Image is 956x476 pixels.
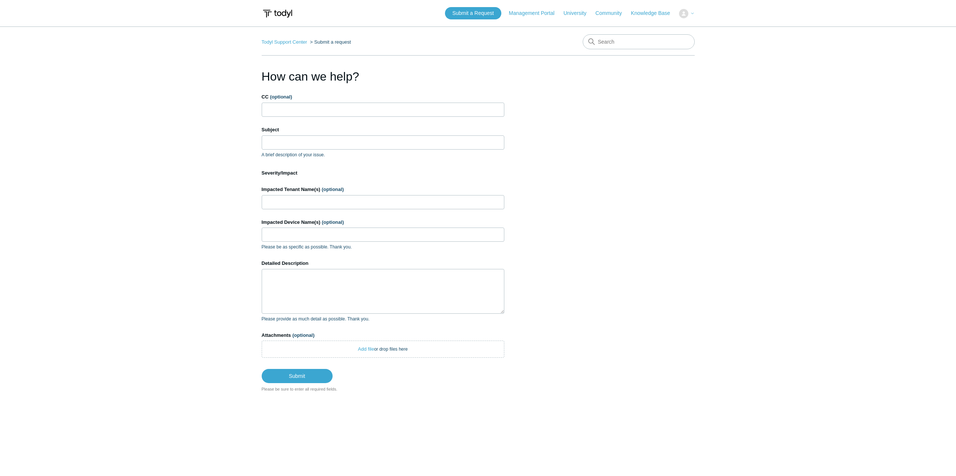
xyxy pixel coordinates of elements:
[262,7,293,21] img: Todyl Support Center Help Center home page
[262,219,504,226] label: Impacted Device Name(s)
[563,9,594,17] a: University
[270,94,292,100] span: (optional)
[262,169,504,177] label: Severity/Impact
[262,39,309,45] li: Todyl Support Center
[262,93,504,101] label: CC
[308,39,351,45] li: Submit a request
[322,187,344,192] span: (optional)
[262,68,504,85] h1: How can we help?
[262,316,504,322] p: Please provide as much detail as possible. Thank you.
[262,369,333,383] input: Submit
[262,186,504,193] label: Impacted Tenant Name(s)
[445,7,501,19] a: Submit a Request
[292,332,314,338] span: (optional)
[262,126,504,134] label: Subject
[583,34,695,49] input: Search
[631,9,678,17] a: Knowledge Base
[595,9,629,17] a: Community
[262,151,504,158] p: A brief description of your issue.
[262,244,504,250] p: Please be as specific as possible. Thank you.
[509,9,562,17] a: Management Portal
[262,332,504,339] label: Attachments
[322,219,344,225] span: (optional)
[262,260,504,267] label: Detailed Description
[262,386,504,392] div: Please be sure to enter all required fields.
[262,39,307,45] a: Todyl Support Center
